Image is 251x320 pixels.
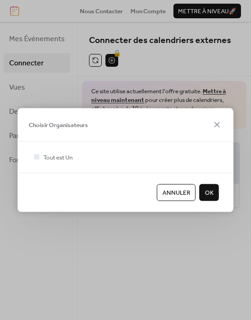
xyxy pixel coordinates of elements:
span: Choisir Organisateurs [29,120,88,129]
button: OK [199,184,219,201]
button: Annuler [157,184,196,201]
span: Tout est Un [43,153,73,162]
span: OK [205,188,214,197]
span: Annuler [162,188,190,197]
